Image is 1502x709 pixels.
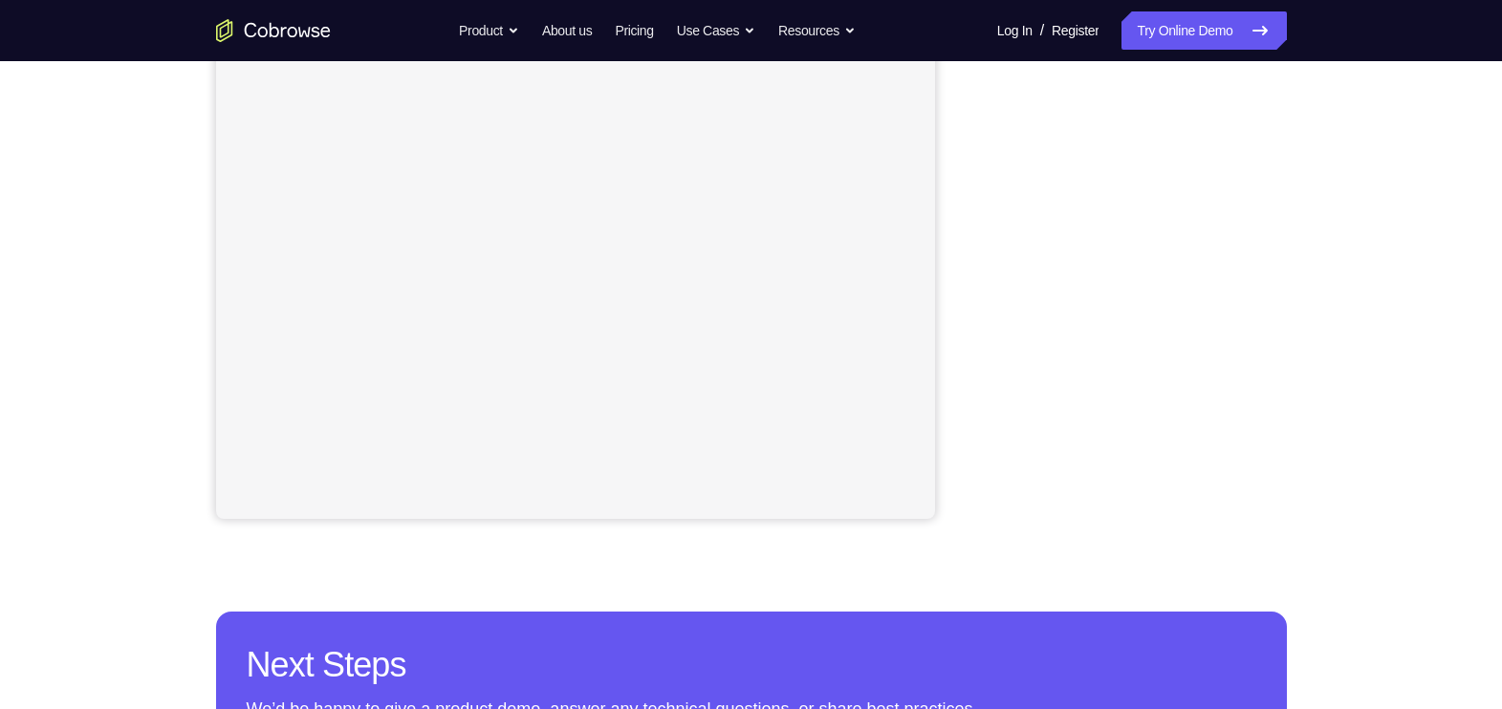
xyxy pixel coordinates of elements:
[542,11,592,50] a: About us
[615,11,653,50] a: Pricing
[677,11,755,50] button: Use Cases
[216,19,331,42] a: Go to the home page
[247,642,1256,688] h2: Next Steps
[1052,11,1099,50] a: Register
[778,11,856,50] button: Resources
[997,11,1033,50] a: Log In
[459,11,519,50] button: Product
[1121,11,1286,50] a: Try Online Demo
[1040,19,1044,42] span: /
